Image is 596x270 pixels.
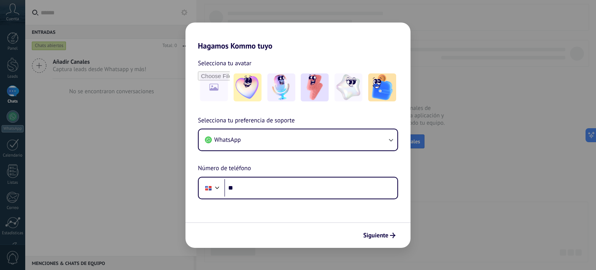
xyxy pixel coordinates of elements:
img: -3.jpeg [301,73,329,101]
img: -4.jpeg [334,73,362,101]
img: -2.jpeg [267,73,295,101]
span: Número de teléfono [198,164,251,174]
img: -1.jpeg [234,73,262,101]
span: Selecciona tu preferencia de soporte [198,116,295,126]
button: Siguiente [360,229,399,242]
img: -5.jpeg [368,73,396,101]
h2: Hagamos Kommo tuyo [185,23,411,51]
span: WhatsApp [214,136,241,144]
div: Dominican Republic: + 1 [201,180,216,196]
span: Siguiente [363,233,388,238]
span: Selecciona tu avatar [198,58,251,68]
button: WhatsApp [199,129,397,150]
